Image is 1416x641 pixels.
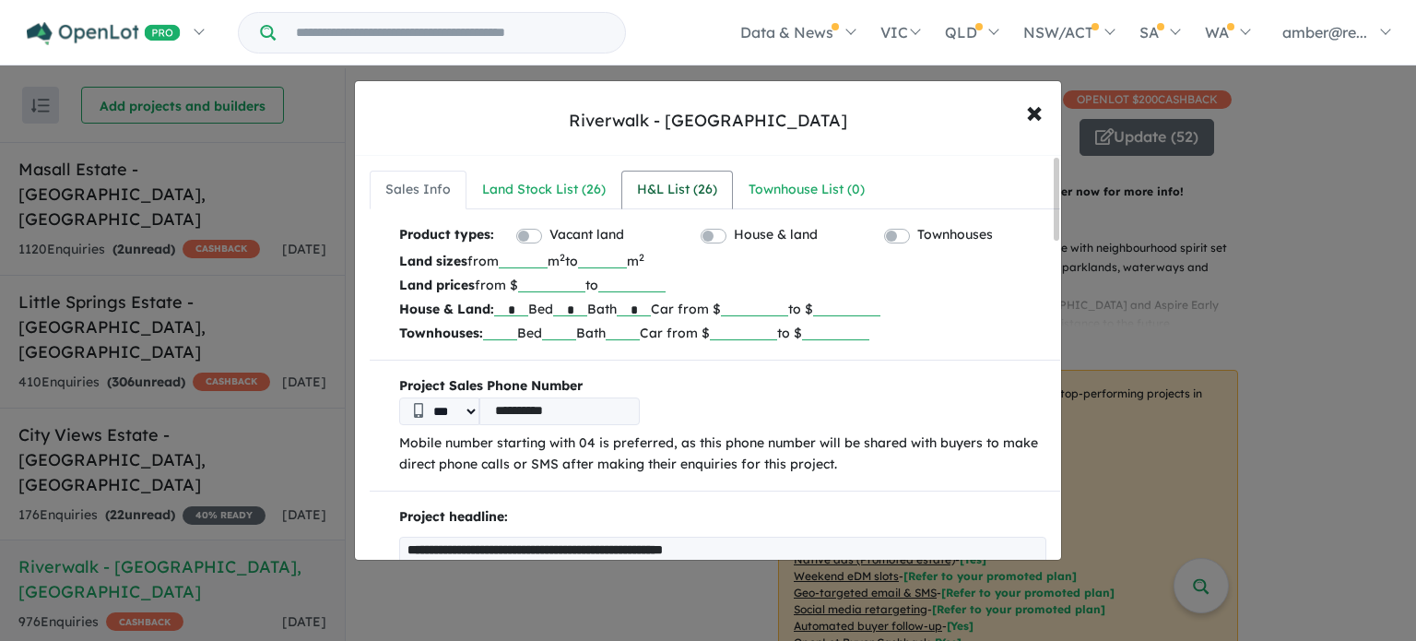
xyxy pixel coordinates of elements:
[279,13,621,53] input: Try estate name, suburb, builder or developer
[399,321,1046,345] p: Bed Bath Car from $ to $
[569,109,847,133] div: Riverwalk - [GEOGRAPHIC_DATA]
[549,224,624,246] label: Vacant land
[385,179,451,201] div: Sales Info
[560,251,565,264] sup: 2
[482,179,606,201] div: Land Stock List ( 26 )
[399,301,494,317] b: House & Land:
[414,403,423,418] img: Phone icon
[637,179,717,201] div: H&L List ( 26 )
[399,253,467,269] b: Land sizes
[27,22,181,45] img: Openlot PRO Logo White
[399,325,483,341] b: Townhouses:
[1282,23,1367,42] span: amber@re...
[749,179,865,201] div: Townhouse List ( 0 )
[399,277,475,293] b: Land prices
[399,224,494,249] b: Product types:
[399,273,1046,297] p: from $ to
[399,249,1046,273] p: from m to m
[639,251,644,264] sup: 2
[399,375,1046,398] b: Project Sales Phone Number
[1026,91,1043,131] span: ×
[399,433,1046,477] p: Mobile number starting with 04 is preferred, as this phone number will be shared with buyers to m...
[399,297,1046,321] p: Bed Bath Car from $ to $
[734,224,818,246] label: House & land
[399,506,1046,528] p: Project headline:
[917,224,993,246] label: Townhouses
